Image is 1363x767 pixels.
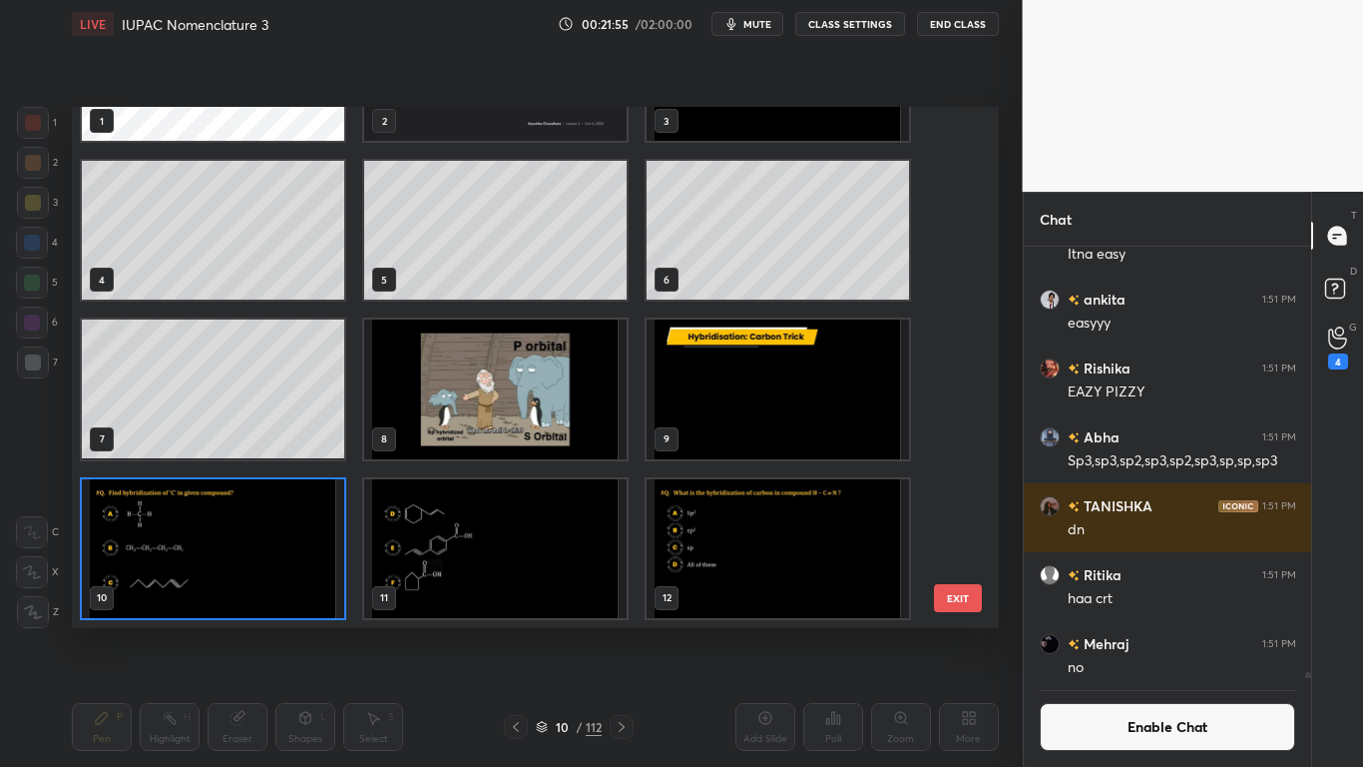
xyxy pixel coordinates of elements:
[16,307,58,339] div: 6
[1024,247,1312,678] div: grid
[1068,295,1080,306] img: no-rating-badge.077c3623.svg
[1068,314,1296,334] div: easyyy
[17,147,58,179] div: 2
[122,15,268,34] h4: IUPAC Nomenclature 3
[552,721,572,733] div: 10
[1024,193,1088,246] p: Chat
[1068,364,1080,375] img: no-rating-badge.077c3623.svg
[647,478,909,617] img: 1759564718U7STIK.pdf
[1262,500,1296,512] div: 1:51 PM
[1040,703,1296,751] button: Enable Chat
[1349,320,1357,335] p: G
[1262,431,1296,443] div: 1:51 PM
[17,107,57,139] div: 1
[576,721,582,733] div: /
[1068,383,1296,402] div: EAZY PIZZY
[364,2,627,141] img: de6f7070-a0f7-11f0-a733-6e5e9447ba87.jpg
[586,718,602,736] div: 112
[1218,500,1258,512] img: iconic-dark.1390631f.png
[1262,638,1296,650] div: 1:51 PM
[1068,520,1296,540] div: dn
[1068,570,1080,581] img: no-rating-badge.077c3623.svg
[1068,245,1296,265] div: Itna easy
[16,267,58,299] div: 5
[647,2,909,141] img: 1759564718U7STIK.pdf
[1262,363,1296,375] div: 1:51 PM
[917,12,999,36] button: End Class
[1040,427,1060,447] img: 49c3b63df52f4b4eb7b6ad9713f50910.jpg
[1080,633,1129,654] h6: Mehraj
[17,596,59,628] div: Z
[1068,639,1080,650] img: no-rating-badge.077c3623.svg
[1040,290,1060,310] img: 3
[72,12,114,36] div: LIVE
[1068,501,1080,512] img: no-rating-badge.077c3623.svg
[364,478,627,617] img: 1759564718U7STIK.pdf
[72,107,964,628] div: grid
[795,12,905,36] button: CLASS SETTINGS
[1080,289,1126,310] h6: ankita
[1068,658,1296,678] div: no
[1040,496,1060,516] img: e12d60edd32b4e47a4bba019e57a4c6e.jpg
[82,478,344,617] img: 1759564718U7STIK.pdf
[711,12,783,36] button: mute
[1350,264,1357,279] p: D
[1262,294,1296,306] div: 1:51 PM
[1040,359,1060,379] img: 8354771c1d894924a267708572be8eba.jpg
[1351,208,1357,223] p: T
[17,187,58,219] div: 3
[647,320,909,458] img: 1759564718U7STIK.pdf
[1040,634,1060,654] img: 454beae2cc3f4dcfb2cc6f9d06c43453.jpg
[743,17,771,31] span: mute
[1080,358,1131,379] h6: Rishika
[1040,565,1060,585] img: default.png
[1068,451,1296,471] div: Sp3,sp3,sp2,sp3,sp2,sp3,sp,sp,sp3
[1080,495,1152,516] h6: TANISHKA
[1080,564,1122,585] h6: Ritika
[1080,426,1120,447] h6: Abha
[364,320,627,458] img: 1759564718U7STIK.pdf
[934,584,982,612] button: EXIT
[1068,589,1296,609] div: haa crt
[16,227,58,259] div: 4
[1068,432,1080,443] img: no-rating-badge.077c3623.svg
[1328,354,1348,370] div: 4
[1262,569,1296,581] div: 1:51 PM
[17,347,58,379] div: 7
[16,556,59,588] div: X
[16,516,59,548] div: C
